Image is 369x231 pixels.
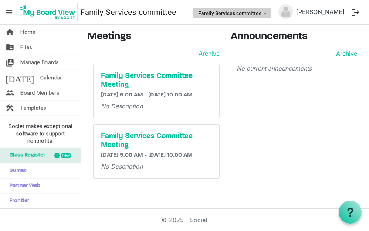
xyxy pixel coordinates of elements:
p: No Description [101,102,212,111]
span: home [6,25,14,40]
div: new [61,153,71,158]
span: Partner Web [6,179,40,193]
span: Files [20,40,32,55]
button: logout [348,4,363,20]
span: Glass Register [6,148,45,163]
a: [PERSON_NAME] [293,4,348,19]
a: Family Services Committee Meeting [101,72,212,89]
img: no-profile-picture.svg [278,4,293,19]
h3: Meetings [87,31,220,43]
a: My Board View Logo [18,3,81,21]
h6: [DATE] 9:00 AM - [DATE] 10:00 AM [101,92,212,99]
p: No Description [101,162,212,171]
p: No current announcements [237,64,357,73]
a: Archive [333,49,357,58]
span: people [6,85,14,100]
span: Calendar [40,70,62,85]
a: Family Services committee [81,5,176,20]
a: Family Services Committee Meeting [101,132,212,150]
a: © 2025 - Societ [162,216,207,224]
span: menu [2,5,16,19]
span: Societ makes exceptional software to support nonprofits. [3,122,78,145]
span: Home [20,25,35,40]
span: Manage Boards [20,55,59,70]
span: Sumac [6,163,27,178]
img: My Board View Logo [18,3,78,21]
span: Frontier [6,194,29,208]
span: folder_shared [6,40,14,55]
span: construction [6,101,14,115]
a: Archive [196,49,220,58]
h6: [DATE] 9:00 AM - [DATE] 10:00 AM [101,152,212,159]
span: Board Members [20,85,60,100]
button: Family Services committee dropdownbutton [193,8,271,18]
span: [DATE] [6,70,34,85]
span: switch_account [6,55,14,70]
span: Templates [20,101,46,115]
h3: Announcements [231,31,363,43]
